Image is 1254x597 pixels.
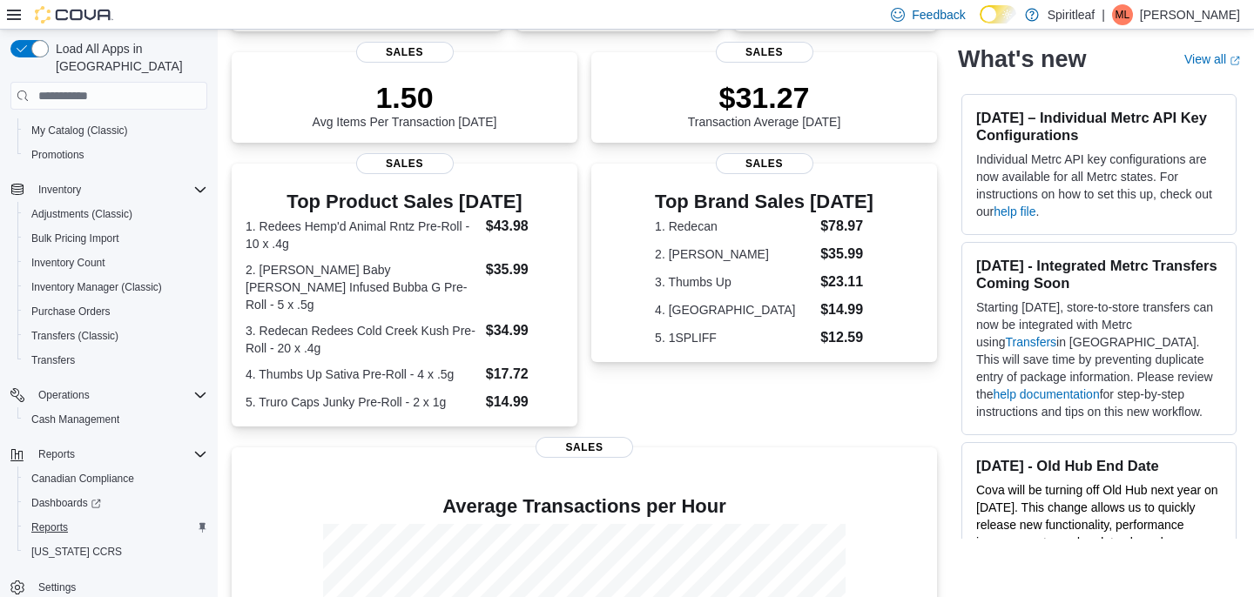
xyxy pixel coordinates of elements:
[655,301,813,319] dt: 4. [GEOGRAPHIC_DATA]
[24,120,135,141] a: My Catalog (Classic)
[24,301,207,322] span: Purchase Orders
[716,42,813,63] span: Sales
[38,580,76,594] span: Settings
[31,444,82,465] button: Reports
[246,218,479,252] dt: 1. Redees Hemp'd Animal Rntz Pre-Roll - 10 x .4g
[820,327,873,348] dd: $12.59
[24,204,207,225] span: Adjustments (Classic)
[976,151,1222,220] p: Individual Metrc API key configurations are now available for all Metrc states. For instructions ...
[24,493,207,513] span: Dashboards
[24,252,112,273] a: Inventory Count
[655,191,873,212] h3: Top Brand Sales [DATE]
[24,277,207,298] span: Inventory Manager (Classic)
[24,144,91,165] a: Promotions
[356,153,454,174] span: Sales
[976,109,1222,144] h3: [DATE] – Individual Metrc API Key Configurations
[24,409,126,430] a: Cash Management
[486,392,563,413] dd: $14.99
[24,350,207,371] span: Transfers
[31,124,128,138] span: My Catalog (Classic)
[24,277,169,298] a: Inventory Manager (Classic)
[820,299,873,320] dd: $14.99
[35,6,113,23] img: Cova
[24,325,207,346] span: Transfers (Classic)
[958,45,1086,73] h2: What's new
[31,305,111,319] span: Purchase Orders
[486,320,563,341] dd: $34.99
[31,444,207,465] span: Reports
[3,178,214,202] button: Inventory
[17,324,214,348] button: Transfers (Classic)
[912,6,965,23] span: Feedback
[313,80,497,129] div: Avg Items Per Transaction [DATE]
[17,407,214,432] button: Cash Management
[1184,52,1240,66] a: View allExternal link
[716,153,813,174] span: Sales
[17,515,214,540] button: Reports
[17,202,214,226] button: Adjustments (Classic)
[38,447,75,461] span: Reports
[976,257,1222,292] h3: [DATE] - Integrated Metrc Transfers Coming Soon
[31,179,207,200] span: Inventory
[17,466,214,491] button: Canadian Compliance
[1102,4,1105,25] p: |
[486,259,563,280] dd: $35.99
[1048,4,1095,25] p: Spiritleaf
[976,457,1222,474] h3: [DATE] - Old Hub End Date
[486,364,563,385] dd: $17.72
[655,273,813,291] dt: 3. Thumbs Up
[38,183,81,197] span: Inventory
[24,144,207,165] span: Promotions
[31,496,101,510] span: Dashboards
[31,413,119,426] span: Cash Management
[31,329,118,343] span: Transfers (Classic)
[17,251,214,275] button: Inventory Count
[17,143,214,167] button: Promotions
[536,437,633,458] span: Sales
[24,228,207,249] span: Bulk Pricing Import
[246,261,479,313] dt: 2. [PERSON_NAME] Baby [PERSON_NAME] Infused Bubba G Pre-Roll - 5 x .5g
[24,409,207,430] span: Cash Management
[17,226,214,251] button: Bulk Pricing Import
[246,322,479,357] dt: 3. Redecan Redees Cold Creek Kush Pre-Roll - 20 x .4g
[980,5,1016,23] input: Dark Mode
[31,256,105,270] span: Inventory Count
[1116,4,1130,25] span: ML
[24,120,207,141] span: My Catalog (Classic)
[31,207,132,221] span: Adjustments (Classic)
[3,442,214,466] button: Reports
[820,244,873,265] dd: $35.99
[976,483,1218,584] span: Cova will be turning off Old Hub next year on [DATE]. This change allows us to quickly release ne...
[31,385,207,406] span: Operations
[24,541,129,562] a: [US_STATE] CCRS
[976,298,1222,420] p: Starting [DATE], store-to-store transfers can now be integrated with Metrc using in [GEOGRAPHIC_D...
[1230,55,1240,65] svg: External link
[24,301,118,322] a: Purchase Orders
[31,280,162,294] span: Inventory Manager (Classic)
[24,517,207,538] span: Reports
[820,272,873,292] dd: $23.11
[38,388,90,402] span: Operations
[24,517,75,538] a: Reports
[31,353,75,367] span: Transfers
[246,496,923,517] h4: Average Transactions per Hour
[17,118,214,143] button: My Catalog (Classic)
[655,218,813,235] dt: 1. Redecan
[17,348,214,372] button: Transfers
[31,385,97,406] button: Operations
[17,299,214,324] button: Purchase Orders
[24,252,207,273] span: Inventory Count
[688,80,841,115] p: $31.27
[24,468,207,489] span: Canadian Compliance
[24,493,108,513] a: Dashboards
[49,40,207,75] span: Load All Apps in [GEOGRAPHIC_DATA]
[24,325,125,346] a: Transfers (Classic)
[24,204,139,225] a: Adjustments (Classic)
[31,179,88,200] button: Inventory
[31,231,119,245] span: Bulk Pricing Import
[356,42,454,63] span: Sales
[820,216,873,237] dd: $78.97
[31,148,84,162] span: Promotions
[1112,4,1133,25] div: Malcolm L
[17,540,214,564] button: [US_STATE] CCRS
